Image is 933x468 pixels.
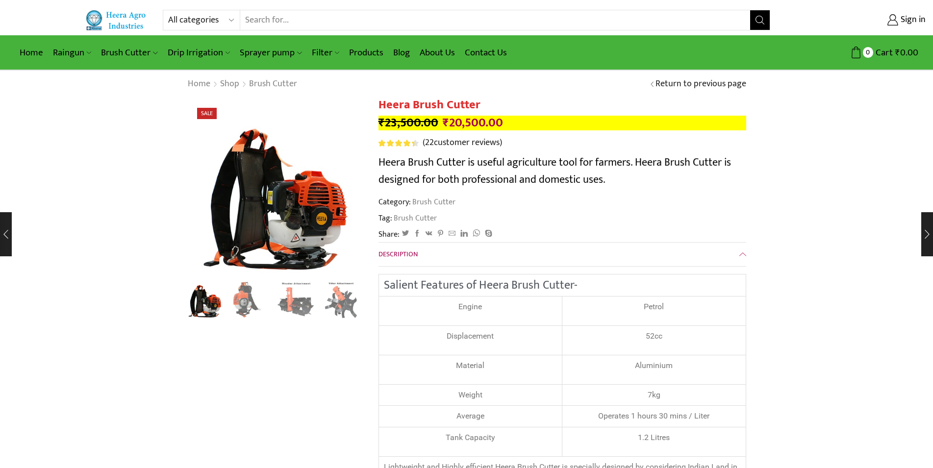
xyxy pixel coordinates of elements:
[567,301,741,313] p: Petrol
[384,390,557,401] div: Weight
[185,278,226,319] img: Heera Brush Cutter
[96,41,162,64] a: Brush Cutter
[425,135,434,150] span: 22
[230,279,271,320] a: 4
[384,411,557,422] div: Average
[656,78,746,91] a: Return to previous page
[378,153,731,189] span: Heera Brush Cutter is useful agriculture tool for farmers. Heera Brush Cutter is designed for bot...
[276,279,316,320] a: Weeder Ataachment
[240,10,750,30] input: Search for...
[378,140,418,147] div: Rated 4.55 out of 5
[15,41,48,64] a: Home
[321,279,361,320] a: Tiller Attachmnet
[423,137,502,149] a: (22customer reviews)
[415,41,460,64] a: About Us
[378,140,415,147] span: Rated out of 5 based on customer ratings
[48,41,96,64] a: Raingun
[197,108,217,119] span: Sale
[185,279,226,319] li: 1 / 8
[411,196,455,208] a: Brush Cutter
[235,41,306,64] a: Sprayer pump
[785,11,926,29] a: Sign in
[344,41,388,64] a: Products
[378,113,438,133] bdi: 23,500.00
[378,243,746,266] a: Description
[378,140,420,147] span: 22
[378,98,746,112] h1: Heera Brush Cutter
[384,432,557,443] div: Tank Capacity
[384,279,741,291] h2: Salient Features of Heera Brush Cutter-
[384,301,557,313] p: Engine
[163,41,235,64] a: Drip Irrigation
[187,78,298,91] nav: Breadcrumb
[230,279,271,319] li: 2 / 8
[895,45,900,60] span: ₹
[384,331,557,342] p: Displacement
[895,45,918,60] bdi: 0.00
[187,98,364,274] img: Heera Brush Cutter
[567,390,741,401] div: 7kg
[384,360,557,371] div: Material
[873,46,893,59] span: Cart
[567,331,741,342] p: 52cc
[567,432,741,443] p: 1.2 Litres
[863,47,873,57] span: 0
[378,248,418,260] span: Description
[187,98,364,274] div: 1 / 8
[567,360,741,371] p: Aluminium
[378,213,746,224] span: Tag:
[898,14,926,26] span: Sign in
[567,411,741,422] div: Operates 1 hours 30 mins / Liter
[443,113,503,133] bdi: 20,500.00
[780,44,918,62] a: 0 Cart ₹0.00
[276,279,316,319] li: 3 / 8
[220,78,240,91] a: Shop
[321,279,361,319] li: 4 / 8
[378,229,400,240] span: Share:
[392,213,437,224] a: Brush Cutter
[388,41,415,64] a: Blog
[378,197,455,208] span: Category:
[307,41,344,64] a: Filter
[443,113,449,133] span: ₹
[378,113,385,133] span: ₹
[187,78,211,91] a: Home
[249,78,298,91] a: Brush Cutter
[750,10,770,30] button: Search button
[460,41,512,64] a: Contact Us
